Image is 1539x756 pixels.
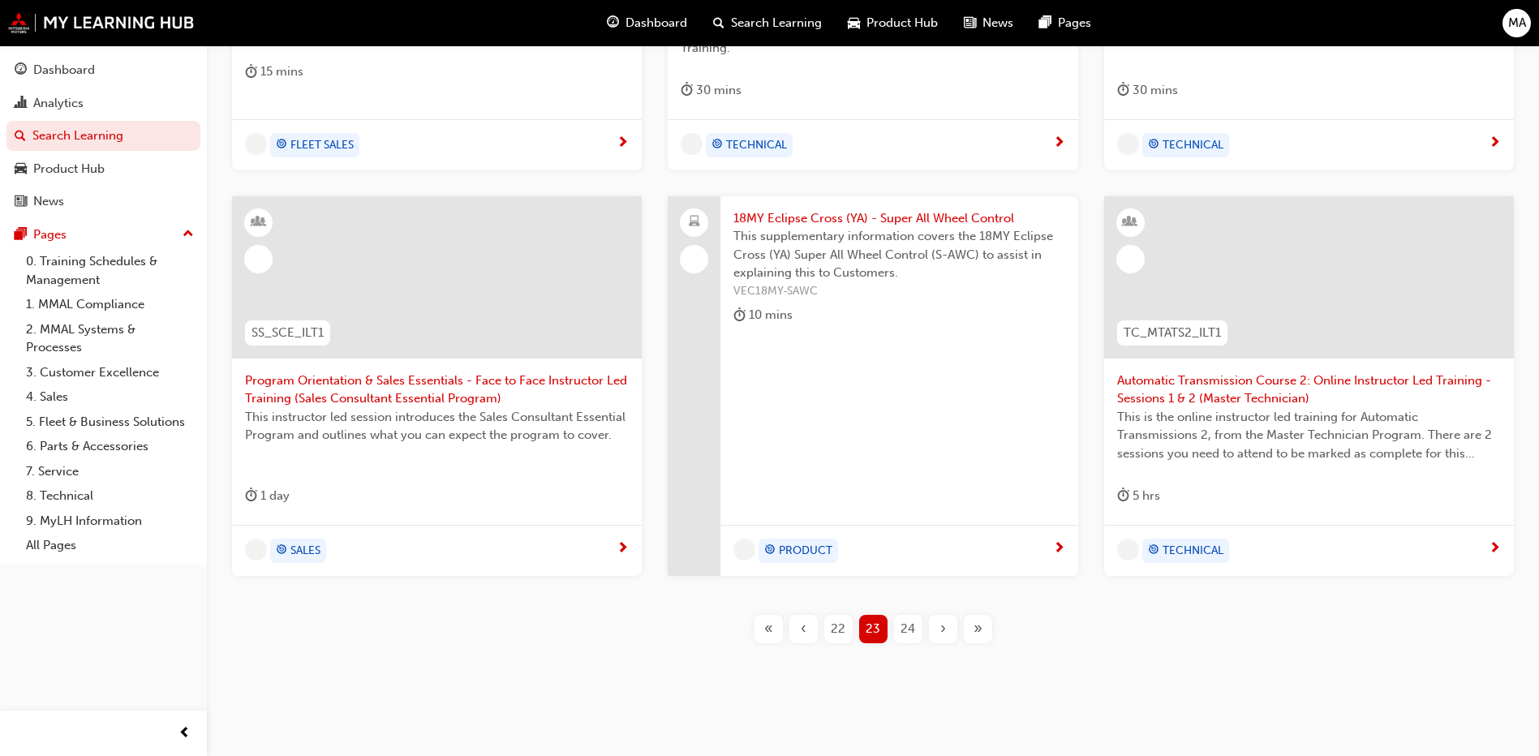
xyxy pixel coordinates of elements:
span: target-icon [764,540,776,561]
span: chart-icon [15,97,27,111]
span: car-icon [848,13,860,33]
span: pages-icon [1039,13,1051,33]
span: « [764,620,773,638]
span: next-icon [617,136,629,151]
div: 1 day [245,486,290,506]
span: undefined-icon [245,539,267,561]
span: next-icon [617,542,629,556]
span: target-icon [276,540,287,561]
span: search-icon [15,129,26,144]
a: news-iconNews [951,6,1026,40]
span: This is the online instructor led training for Automatic Transmissions 2, from the Master Technic... [1117,408,1501,463]
button: Pages [6,220,200,250]
span: Program Orientation & Sales Essentials - Face to Face Instructor Led Training (Sales Consultant E... [245,372,629,408]
span: next-icon [1489,136,1501,151]
a: 2. MMAL Systems & Processes [19,317,200,360]
a: 6. Parts & Accessories [19,434,200,459]
a: 9. MyLH Information [19,509,200,534]
span: ‹ [801,620,806,638]
span: Product Hub [866,14,938,32]
span: duration-icon [1117,80,1129,101]
span: Dashboard [625,14,687,32]
span: 24 [901,620,915,638]
span: Pages [1058,14,1091,32]
img: mmal [8,12,195,33]
span: guage-icon [607,13,619,33]
div: News [33,192,64,211]
div: Dashboard [33,61,95,79]
span: undefined-icon [1117,539,1139,561]
span: duration-icon [245,486,257,506]
button: Page 23 [856,615,891,643]
span: TECHNICAL [1163,136,1223,155]
div: 5 hrs [1117,486,1160,506]
span: undefined-icon [245,133,267,155]
span: prev-icon [178,724,191,744]
button: Page 22 [821,615,856,643]
span: Search Learning [731,14,822,32]
div: 10 mins [733,305,793,325]
div: 30 mins [681,80,742,101]
span: This supplementary information covers the 18MY Eclipse Cross (YA) Super All Wheel Control (S-AWC)... [733,227,1064,282]
a: TC_MTATS2_ILT1Automatic Transmission Course 2: Online Instructor Led Training - Sessions 1 & 2 (M... [1104,196,1514,576]
span: car-icon [15,162,27,177]
a: Dashboard [6,55,200,85]
span: » [974,620,982,638]
span: undefined-icon [1117,133,1139,155]
span: PRODUCT [779,542,832,561]
span: next-icon [1053,136,1065,151]
a: Product Hub [6,154,200,184]
span: MA [1508,14,1526,32]
div: Pages [33,226,67,244]
span: 23 [866,620,880,638]
a: 7. Service [19,459,200,484]
div: Analytics [33,94,84,113]
a: Analytics [6,88,200,118]
span: pages-icon [15,228,27,243]
a: guage-iconDashboard [594,6,700,40]
span: News [982,14,1013,32]
a: Search Learning [6,121,200,151]
span: VEC18MY-SAWC [733,282,1064,301]
a: 3. Customer Excellence [19,360,200,385]
span: duration-icon [1117,486,1129,506]
a: 4. Sales [19,384,200,410]
span: SS_SCE_ILT1 [251,324,324,342]
a: All Pages [19,533,200,558]
span: target-icon [1148,540,1159,561]
span: target-icon [711,135,723,156]
span: TECHNICAL [726,136,787,155]
span: news-icon [964,13,976,33]
span: duration-icon [733,305,746,325]
a: 0. Training Schedules & Management [19,249,200,292]
div: 15 mins [245,62,303,82]
a: 18MY Eclipse Cross (YA) - Super All Wheel ControlThis supplementary information covers the 18MY E... [668,196,1077,576]
div: Product Hub [33,160,105,178]
span: duration-icon [245,62,257,82]
span: undefined-icon [681,133,703,155]
span: 22 [831,620,845,638]
a: pages-iconPages [1026,6,1104,40]
span: duration-icon [681,80,693,101]
span: next-icon [1053,542,1065,556]
button: DashboardAnalyticsSearch LearningProduct HubNews [6,52,200,220]
button: MA [1502,9,1531,37]
a: 1. MMAL Compliance [19,292,200,317]
span: undefined-icon [733,539,755,561]
a: SS_SCE_ILT1Program Orientation & Sales Essentials - Face to Face Instructor Led Training (Sales C... [232,196,642,576]
span: TC_MTATS2_ILT1 [1124,324,1221,342]
span: › [940,620,946,638]
span: Automatic Transmission Course 2: Online Instructor Led Training - Sessions 1 & 2 (Master Technician) [1117,372,1501,408]
span: TECHNICAL [1163,542,1223,561]
span: target-icon [1148,135,1159,156]
span: FLEET SALES [290,136,354,155]
span: learningResourceType_INSTRUCTOR_LED-icon [253,212,264,233]
span: SALES [290,542,320,561]
a: car-iconProduct Hub [835,6,951,40]
span: laptop-icon [689,212,700,233]
span: 18MY Eclipse Cross (YA) - Super All Wheel Control [733,209,1064,228]
span: target-icon [276,135,287,156]
span: learningResourceType_INSTRUCTOR_LED-icon [1124,212,1136,233]
button: Next page [926,615,961,643]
